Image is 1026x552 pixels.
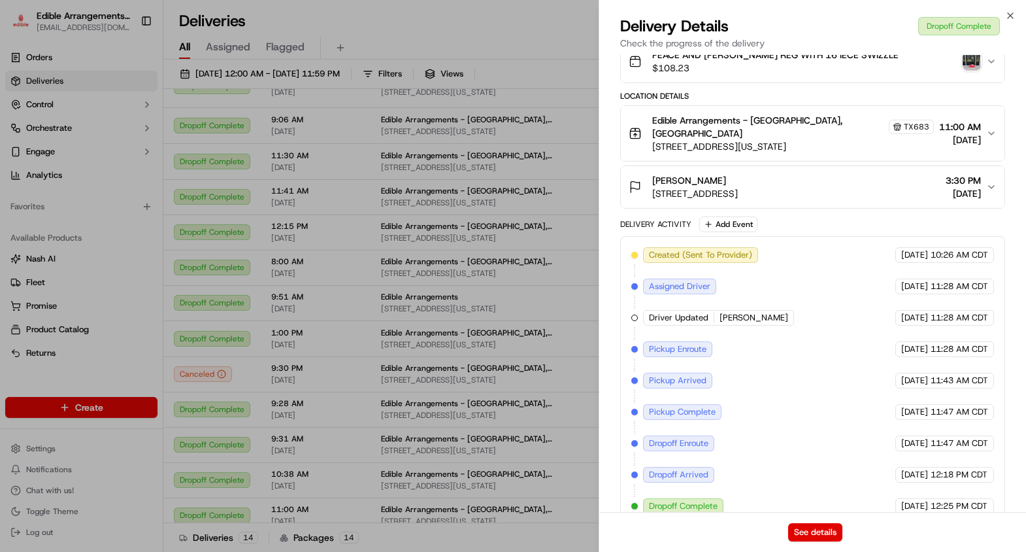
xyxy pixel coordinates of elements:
[620,91,1005,101] div: Location Details
[649,281,710,292] span: Assigned Driver
[142,202,146,213] span: •
[946,187,981,200] span: [DATE]
[41,202,139,213] span: Wisdom [PERSON_NAME]
[901,406,928,418] span: [DATE]
[621,41,1004,82] button: PEACE AND [PERSON_NAME] REG WITH 16 IECE SWIZZLE$108.23photo_proof_of_delivery image
[901,375,928,387] span: [DATE]
[652,174,726,187] span: [PERSON_NAME]
[649,343,706,355] span: Pickup Enroute
[788,523,842,542] button: See details
[130,288,158,298] span: Pylon
[901,343,928,355] span: [DATE]
[931,438,988,449] span: 11:47 AM CDT
[939,120,981,133] span: 11:00 AM
[26,203,37,213] img: 1736555255976-a54dd68f-1ca7-489b-9aae-adbdc363a1c4
[963,52,981,71] img: photo_proof_of_delivery image
[110,258,121,268] div: 💻
[652,187,738,200] span: [STREET_ADDRESS]
[931,500,987,512] span: 12:25 PM CDT
[649,249,752,261] span: Created (Sent To Provider)
[649,500,718,512] span: Dropoff Complete
[649,438,708,449] span: Dropoff Enroute
[149,202,176,213] span: [DATE]
[652,140,934,153] span: [STREET_ADDRESS][US_STATE]
[652,48,899,61] span: PEACE AND [PERSON_NAME] REG WITH 16 IECE SWIZZLE
[939,133,981,147] span: [DATE]
[652,61,899,75] span: $108.23
[931,343,988,355] span: 11:28 AM CDT
[620,37,1005,50] p: Check the progress of the delivery
[901,312,928,324] span: [DATE]
[105,251,215,275] a: 💻API Documentation
[931,469,987,481] span: 12:18 PM CDT
[901,438,928,449] span: [DATE]
[652,114,886,140] span: Edible Arrangements - [GEOGRAPHIC_DATA], [GEOGRAPHIC_DATA]
[699,216,757,232] button: Add Event
[59,124,214,137] div: Start new chat
[27,124,51,148] img: 8571987876998_91fb9ceb93ad5c398215_72.jpg
[620,219,691,230] div: Delivery Activity
[720,312,788,324] span: [PERSON_NAME]
[13,258,24,268] div: 📗
[620,16,729,37] span: Delivery Details
[13,124,37,148] img: 1736555255976-a54dd68f-1ca7-489b-9aae-adbdc363a1c4
[13,52,238,73] p: Welcome 👋
[649,469,708,481] span: Dropoff Arrived
[13,190,34,215] img: Wisdom Oko
[13,169,88,180] div: Past conversations
[904,122,929,132] span: TX683
[621,106,1004,161] button: Edible Arrangements - [GEOGRAPHIC_DATA], [GEOGRAPHIC_DATA]TX683[STREET_ADDRESS][US_STATE]11:00 AM...
[901,281,928,292] span: [DATE]
[203,167,238,182] button: See all
[931,281,988,292] span: 11:28 AM CDT
[931,406,988,418] span: 11:47 AM CDT
[222,128,238,144] button: Start new chat
[124,256,210,269] span: API Documentation
[8,251,105,275] a: 📗Knowledge Base
[901,469,928,481] span: [DATE]
[59,137,180,148] div: We're available if you need us!
[649,312,708,324] span: Driver Updated
[26,256,100,269] span: Knowledge Base
[901,500,928,512] span: [DATE]
[34,84,235,97] input: Got a question? Start typing here...
[931,375,988,387] span: 11:43 AM CDT
[621,166,1004,208] button: [PERSON_NAME][STREET_ADDRESS]3:30 PM[DATE]
[13,12,39,39] img: Nash
[931,249,988,261] span: 10:26 AM CDT
[92,288,158,298] a: Powered byPylon
[946,174,981,187] span: 3:30 PM
[901,249,928,261] span: [DATE]
[649,406,716,418] span: Pickup Complete
[649,375,706,387] span: Pickup Arrived
[931,312,988,324] span: 11:28 AM CDT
